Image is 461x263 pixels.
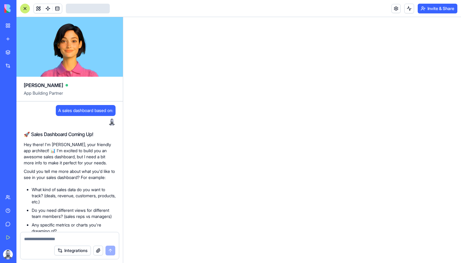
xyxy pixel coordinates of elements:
h2: 🚀 Sales Dashboard Coming Up! [24,131,116,138]
span: App Building Partner [24,90,116,101]
button: Integrations [54,246,91,255]
p: Hey there! I'm [PERSON_NAME], your friendly app architect! 📊 I'm excited to build you an awesome ... [24,142,116,166]
button: Invite & Share [418,4,457,13]
li: What kind of sales data do you want to track? (deals, revenue, customers, products, etc.) [32,187,116,205]
li: Do you need different views for different team members? (sales reps vs managers) [32,207,116,219]
img: ACg8ocKpmdYUTrDnYTr647N5XWZZoxA_Clq61A78XC1ewTU-P1r8TIMO=s96-c [108,118,116,126]
img: logo [4,4,42,13]
img: ACg8ocKpmdYUTrDnYTr647N5XWZZoxA_Clq61A78XC1ewTU-P1r8TIMO=s96-c [3,250,13,259]
li: Any specific metrics or charts you're dreaming of? [32,222,116,234]
span: A sales dashboard based on: [58,107,113,114]
span: [PERSON_NAME] [24,82,63,89]
p: Could you tell me more about what you'd like to see in your sales dashboard? For example: [24,168,116,181]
